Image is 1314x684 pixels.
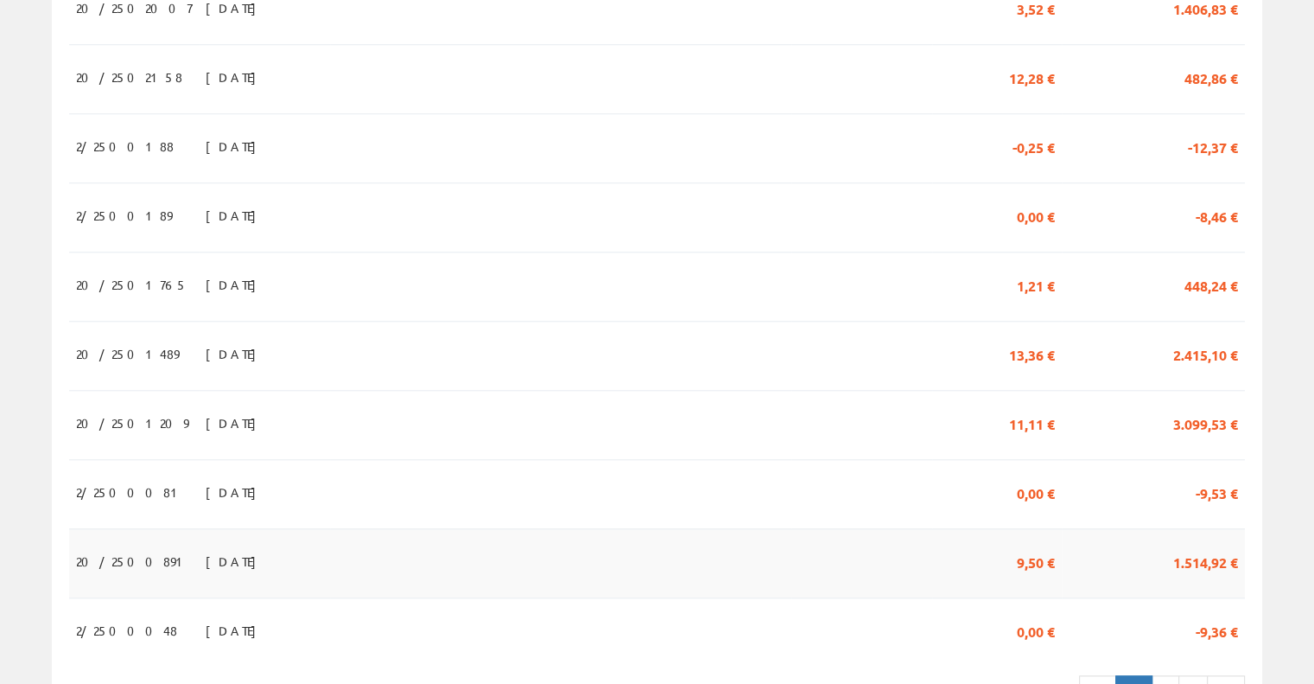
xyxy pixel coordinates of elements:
[1017,201,1055,230] span: 0,00 €
[76,131,174,161] span: 2/2500188
[1009,408,1055,438] span: 11,11 €
[76,270,187,299] span: 20/2501765
[1017,270,1055,299] span: 1,21 €
[206,616,265,645] span: [DATE]
[76,547,190,576] span: 20/2500891
[1017,616,1055,645] span: 0,00 €
[206,408,265,438] span: [DATE]
[1173,408,1238,438] span: 3.099,53 €
[1184,270,1238,299] span: 448,24 €
[76,616,177,645] span: 2/2500048
[206,339,265,368] span: [DATE]
[1009,62,1055,92] span: 12,28 €
[76,62,182,92] span: 20/2502158
[1196,477,1238,507] span: -9,53 €
[206,270,265,299] span: [DATE]
[1009,339,1055,368] span: 13,36 €
[206,62,265,92] span: [DATE]
[1173,339,1238,368] span: 2.415,10 €
[206,201,265,230] span: [DATE]
[1184,62,1238,92] span: 482,86 €
[1017,547,1055,576] span: 9,50 €
[76,339,179,368] span: 20/2501489
[1012,131,1055,161] span: -0,25 €
[1196,201,1238,230] span: -8,46 €
[1188,131,1238,161] span: -12,37 €
[206,547,265,576] span: [DATE]
[1173,547,1238,576] span: 1.514,92 €
[76,201,172,230] span: 2/2500189
[1017,477,1055,507] span: 0,00 €
[76,477,185,507] span: 2/2500081
[206,477,265,507] span: [DATE]
[206,131,265,161] span: [DATE]
[1196,616,1238,645] span: -9,36 €
[76,408,188,438] span: 20/2501209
